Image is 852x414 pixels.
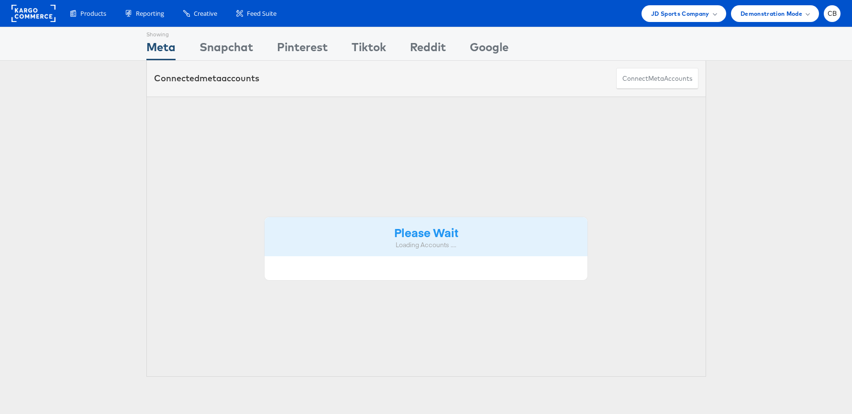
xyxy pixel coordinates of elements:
span: Feed Suite [247,9,277,18]
span: JD Sports Company [651,9,709,19]
div: Tiktok [352,39,386,60]
div: Showing [146,27,176,39]
strong: Please Wait [394,224,458,240]
span: meta [648,74,664,83]
span: CB [828,11,837,17]
div: Google [470,39,509,60]
div: Connected accounts [154,72,259,85]
div: Reddit [410,39,446,60]
span: meta [199,73,221,84]
span: Products [80,9,106,18]
div: Loading Accounts .... [272,240,581,250]
div: Snapchat [199,39,253,60]
div: Meta [146,39,176,60]
div: Pinterest [277,39,328,60]
button: ConnectmetaAccounts [616,68,698,89]
span: Creative [194,9,217,18]
span: Reporting [136,9,164,18]
span: Demonstration Mode [741,9,802,19]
